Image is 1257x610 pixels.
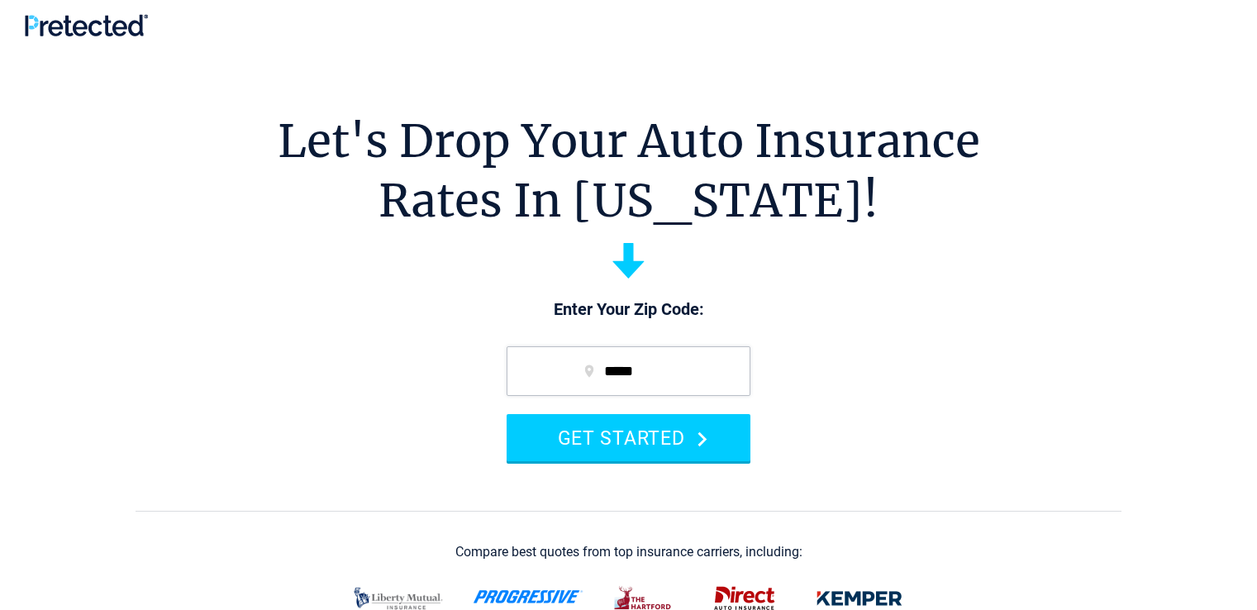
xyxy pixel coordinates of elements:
img: progressive [473,590,583,603]
div: Compare best quotes from top insurance carriers, including: [455,545,802,560]
button: GET STARTED [507,414,750,461]
h1: Let's Drop Your Auto Insurance Rates In [US_STATE]! [278,112,980,231]
input: zip code [507,346,750,396]
img: Pretected Logo [25,14,148,36]
p: Enter Your Zip Code: [490,298,767,322]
